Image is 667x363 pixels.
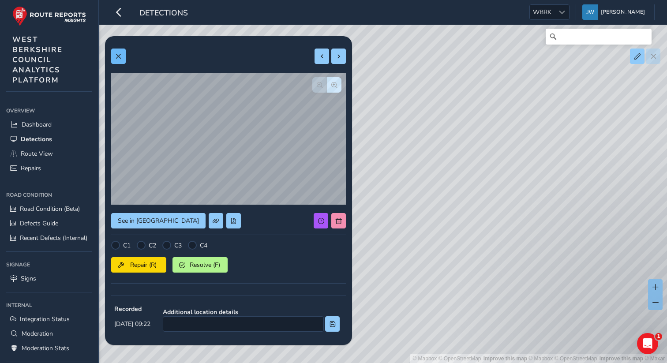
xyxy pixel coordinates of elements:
[111,213,206,228] button: See in Route View
[6,341,92,356] a: Moderation Stats
[22,344,69,352] span: Moderation Stats
[127,261,160,269] span: Repair (R)
[582,4,648,20] button: [PERSON_NAME]
[149,241,156,250] label: C2
[546,29,652,45] input: Search
[6,132,92,146] a: Detections
[6,312,92,326] a: Integration Status
[118,217,199,225] span: See in [GEOGRAPHIC_DATA]
[582,4,598,20] img: diamond-layout
[114,320,150,328] span: [DATE] 09:22
[655,333,662,340] span: 1
[6,326,92,341] a: Moderation
[21,150,53,158] span: Route View
[172,257,228,273] button: Resolve (F)
[188,261,221,269] span: Resolve (F)
[530,5,555,19] span: WBRK
[6,117,92,132] a: Dashboard
[163,308,340,316] strong: Additional location details
[20,219,58,228] span: Defects Guide
[114,305,150,313] strong: Recorded
[12,34,63,85] span: WEST BERKSHIRE COUNCIL ANALYTICS PLATFORM
[6,216,92,231] a: Defects Guide
[6,271,92,286] a: Signs
[6,104,92,117] div: Overview
[21,135,52,143] span: Detections
[22,120,52,129] span: Dashboard
[6,161,92,176] a: Repairs
[6,258,92,271] div: Signage
[123,241,131,250] label: C1
[6,146,92,161] a: Route View
[6,202,92,216] a: Road Condition (Beta)
[20,315,70,323] span: Integration Status
[601,4,645,20] span: [PERSON_NAME]
[12,6,86,26] img: rr logo
[6,231,92,245] a: Recent Defects (Internal)
[200,241,207,250] label: C4
[21,274,36,283] span: Signs
[20,205,80,213] span: Road Condition (Beta)
[637,333,658,354] iframe: Intercom live chat
[22,329,53,338] span: Moderation
[6,188,92,202] div: Road Condition
[174,241,182,250] label: C3
[6,299,92,312] div: Internal
[111,257,166,273] button: Repair (R)
[21,164,41,172] span: Repairs
[20,234,87,242] span: Recent Defects (Internal)
[139,7,188,20] span: Detections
